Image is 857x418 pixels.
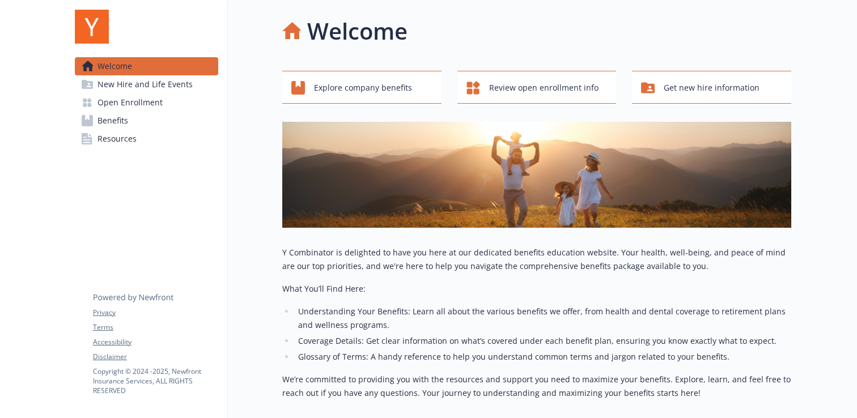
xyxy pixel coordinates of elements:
[457,71,617,104] button: Review open enrollment info
[282,246,791,273] p: Y Combinator is delighted to have you here at our dedicated benefits education website. Your heal...
[75,93,218,112] a: Open Enrollment
[282,71,442,104] button: Explore company benefits
[282,373,791,400] p: We’re committed to providing you with the resources and support you need to maximize your benefit...
[93,337,218,347] a: Accessibility
[97,112,128,130] span: Benefits
[489,77,599,99] span: Review open enrollment info
[632,71,791,104] button: Get new hire information
[97,75,193,93] span: New Hire and Life Events
[93,366,218,395] p: Copyright © 2024 - 2025 , Newfront Insurance Services, ALL RIGHTS RESERVED
[97,93,163,112] span: Open Enrollment
[75,130,218,148] a: Resources
[295,334,791,348] li: Coverage Details: Get clear information on what’s covered under each benefit plan, ensuring you k...
[75,75,218,93] a: New Hire and Life Events
[314,77,412,99] span: Explore company benefits
[75,57,218,75] a: Welcome
[97,57,132,75] span: Welcome
[295,350,791,364] li: Glossary of Terms: A handy reference to help you understand common terms and jargon related to yo...
[97,130,137,148] span: Resources
[282,282,791,296] p: What You’ll Find Here:
[75,112,218,130] a: Benefits
[93,322,218,332] a: Terms
[307,14,408,48] h1: Welcome
[93,308,218,318] a: Privacy
[282,122,791,228] img: overview page banner
[664,77,760,99] span: Get new hire information
[295,305,791,332] li: Understanding Your Benefits: Learn all about the various benefits we offer, from health and denta...
[93,352,218,362] a: Disclaimer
